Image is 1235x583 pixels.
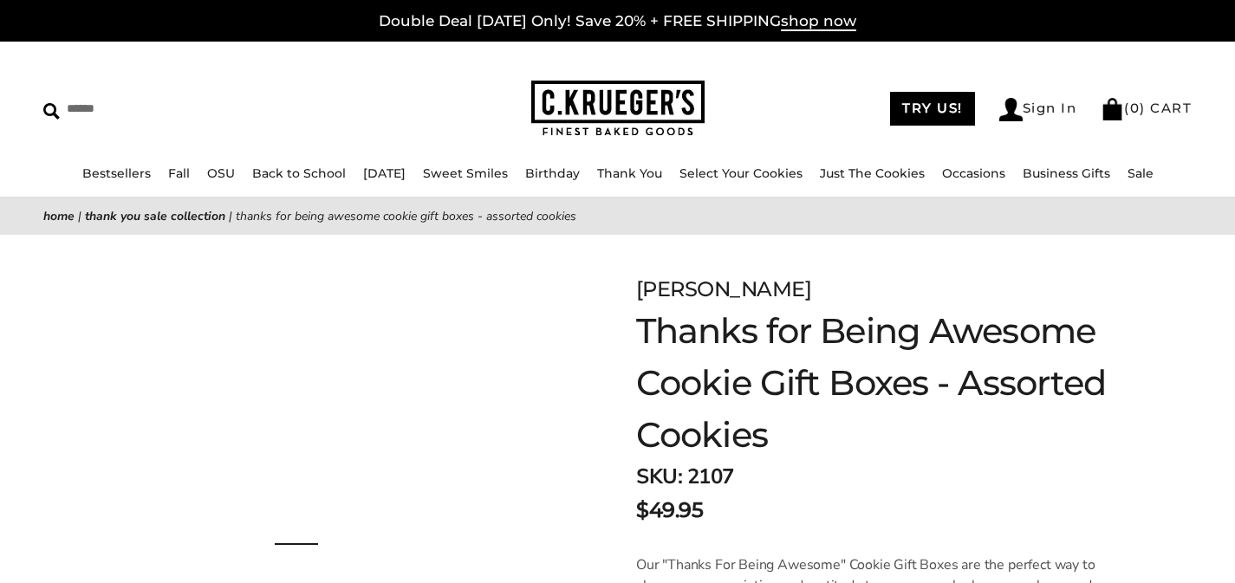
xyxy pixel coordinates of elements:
span: | [229,208,232,224]
a: Business Gifts [1023,165,1110,181]
nav: breadcrumbs [43,206,1192,226]
img: Search [43,103,60,120]
a: Fall [168,165,190,181]
span: 0 [1130,100,1141,116]
a: Back to School [252,165,346,181]
h1: Thanks for Being Awesome Cookie Gift Boxes - Assorted Cookies [636,305,1148,461]
img: Bag [1101,98,1124,120]
input: Search [43,95,313,122]
a: (0) CART [1101,100,1192,116]
a: Sale [1128,165,1154,181]
a: [DATE] [363,165,406,181]
span: shop now [781,12,856,31]
span: Thanks for Being Awesome Cookie Gift Boxes - Assorted Cookies [236,208,576,224]
a: OSU [207,165,235,181]
div: [PERSON_NAME] [636,274,1148,305]
img: C.KRUEGER'S [531,81,705,137]
span: 2107 [687,463,734,490]
a: Thank You [597,165,662,181]
a: TRY US! [890,92,975,126]
a: Birthday [525,165,580,181]
span: $49.95 [636,495,703,526]
strong: SKU: [636,463,682,490]
a: THANK YOU SALE COLLECTION [85,208,225,224]
a: Bestsellers [82,165,151,181]
a: Double Deal [DATE] Only! Save 20% + FREE SHIPPINGshop now [379,12,856,31]
span: | [78,208,81,224]
a: Home [43,208,75,224]
img: Account [999,98,1023,121]
a: Just The Cookies [820,165,925,181]
a: Sign In [999,98,1077,121]
a: Sweet Smiles [423,165,508,181]
a: Occasions [942,165,1005,181]
a: Select Your Cookies [679,165,803,181]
